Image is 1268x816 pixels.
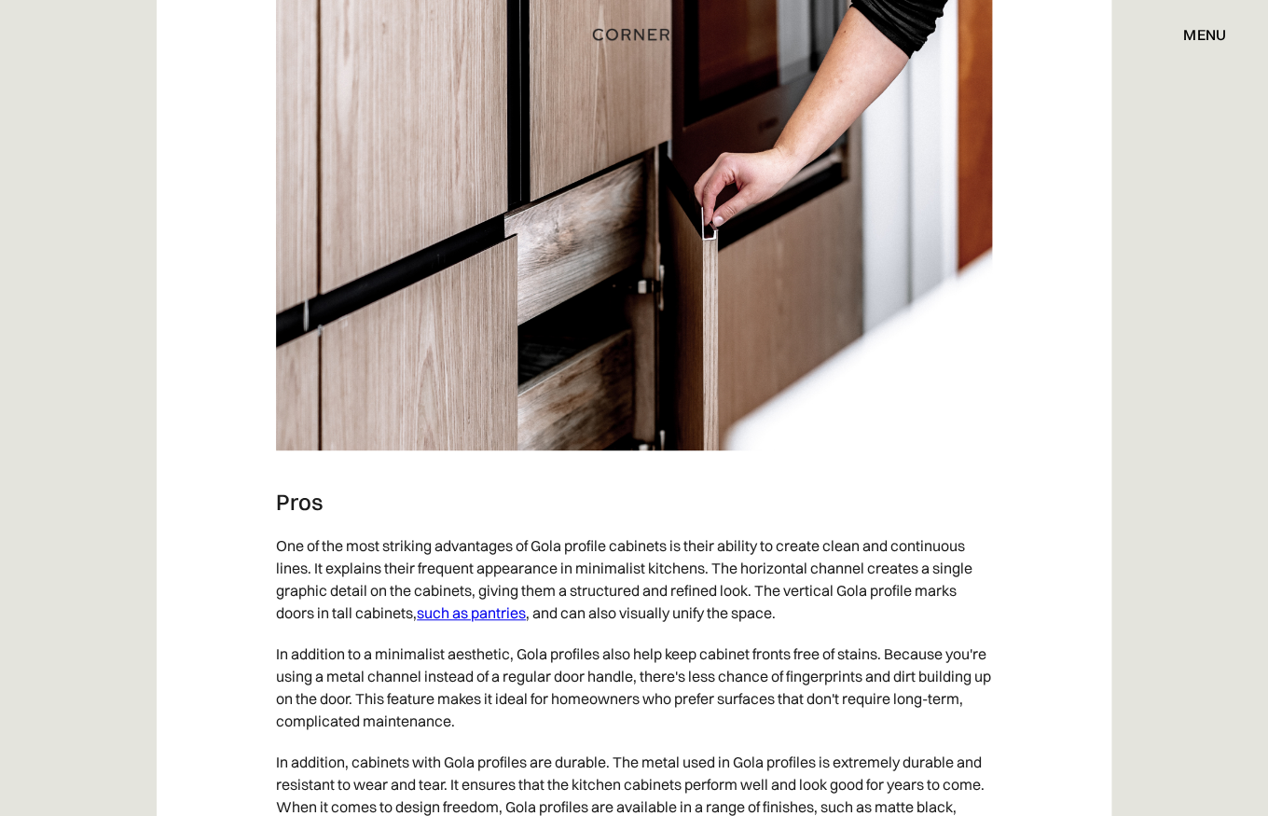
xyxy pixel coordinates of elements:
[276,633,992,741] p: In addition to a minimalist aesthetic, Gola profiles also help keep cabinet fronts free of stains...
[1165,19,1226,50] div: menu
[572,22,695,47] a: home
[276,525,992,633] p: One of the most striking advantages of Gola profile cabinets is their ability to create clean and...
[1183,27,1226,42] div: menu
[276,488,992,516] h3: Pros
[417,603,526,622] a: such as pantries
